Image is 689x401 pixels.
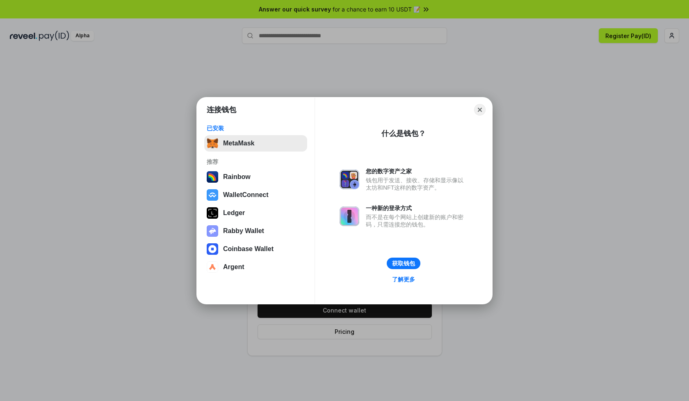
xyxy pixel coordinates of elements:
[223,227,264,235] div: Rabby Wallet
[204,223,307,239] button: Rabby Wallet
[474,104,486,116] button: Close
[207,105,236,115] h1: 连接钱包
[207,158,305,165] div: 推荐
[207,171,218,183] img: svg+xml,%3Csvg%20width%3D%22120%22%20height%3D%22120%22%20viewBox%3D%220%200%20120%20120%22%20fil...
[207,243,218,255] img: svg+xml,%3Csvg%20width%3D%2228%22%20height%3D%2228%22%20viewBox%3D%220%200%2028%2028%22%20fill%3D...
[207,261,218,273] img: svg+xml,%3Csvg%20width%3D%2228%22%20height%3D%2228%22%20viewBox%3D%220%200%2028%2028%22%20fill%3D...
[223,209,245,217] div: Ledger
[204,135,307,152] button: MetaMask
[366,177,468,191] div: 钱包用于发送、接收、存储和显示像以太坊和NFT这样的数字资产。
[204,169,307,185] button: Rainbow
[387,258,420,269] button: 获取钱包
[340,170,359,189] img: svg+xml,%3Csvg%20xmlns%3D%22http%3A%2F%2Fwww.w3.org%2F2000%2Fsvg%22%20fill%3D%22none%22%20viewBox...
[223,245,274,253] div: Coinbase Wallet
[223,173,251,181] div: Rainbow
[366,213,468,228] div: 而不是在每个网站上创建新的账户和密码，只需连接您的钱包。
[207,138,218,149] img: svg+xml,%3Csvg%20fill%3D%22none%22%20height%3D%2233%22%20viewBox%3D%220%200%2035%2033%22%20width%...
[392,276,415,283] div: 了解更多
[207,225,218,237] img: svg+xml,%3Csvg%20xmlns%3D%22http%3A%2F%2Fwww.w3.org%2F2000%2Fsvg%22%20fill%3D%22none%22%20viewBox...
[387,274,420,285] a: 了解更多
[366,168,468,175] div: 您的数字资产之家
[204,205,307,221] button: Ledger
[366,204,468,212] div: 一种新的登录方式
[223,191,269,199] div: WalletConnect
[207,207,218,219] img: svg+xml,%3Csvg%20xmlns%3D%22http%3A%2F%2Fwww.w3.org%2F2000%2Fsvg%22%20width%3D%2228%22%20height%3...
[223,140,254,147] div: MetaMask
[207,189,218,201] img: svg+xml,%3Csvg%20width%3D%2228%22%20height%3D%2228%22%20viewBox%3D%220%200%2028%2028%22%20fill%3D...
[207,125,305,132] div: 已安装
[204,259,307,275] button: Argent
[392,260,415,267] div: 获取钱包
[340,206,359,226] img: svg+xml,%3Csvg%20xmlns%3D%22http%3A%2F%2Fwww.w3.org%2F2000%2Fsvg%22%20fill%3D%22none%22%20viewBox...
[381,129,426,138] div: 什么是钱包？
[204,241,307,257] button: Coinbase Wallet
[223,263,244,271] div: Argent
[204,187,307,203] button: WalletConnect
